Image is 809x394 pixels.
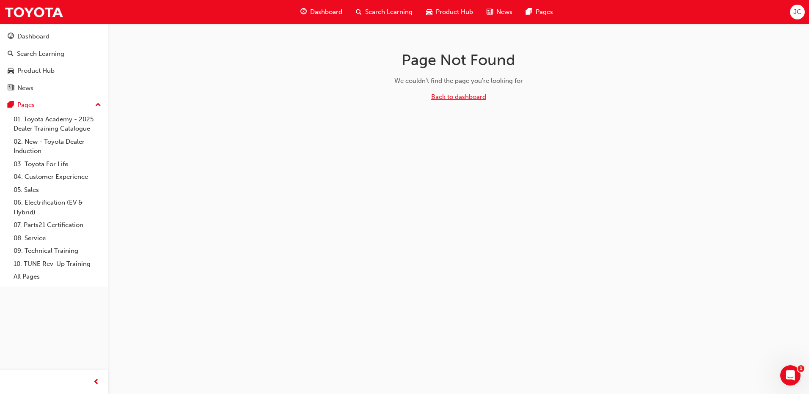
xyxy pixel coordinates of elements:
[310,7,342,17] span: Dashboard
[325,51,593,69] h1: Page Not Found
[790,5,805,19] button: JC
[10,135,105,158] a: 02. New - Toyota Dealer Induction
[300,7,307,17] span: guage-icon
[4,3,63,22] img: Trak
[8,33,14,41] span: guage-icon
[356,7,362,17] span: search-icon
[95,100,101,111] span: up-icon
[526,7,532,17] span: pages-icon
[10,196,105,219] a: 06. Electrification (EV & Hybrid)
[10,270,105,283] a: All Pages
[519,3,560,21] a: pages-iconPages
[10,158,105,171] a: 03. Toyota For Life
[17,49,64,59] div: Search Learning
[8,67,14,75] span: car-icon
[17,83,33,93] div: News
[496,7,512,17] span: News
[8,50,14,58] span: search-icon
[3,97,105,113] button: Pages
[17,32,50,41] div: Dashboard
[10,170,105,183] a: 04. Customer Experience
[419,3,480,21] a: car-iconProduct Hub
[17,100,35,110] div: Pages
[17,66,55,76] div: Product Hub
[10,219,105,232] a: 07. Parts21 Certification
[10,244,105,257] a: 09. Technical Training
[798,365,804,372] span: 1
[3,27,105,97] button: DashboardSearch LearningProduct HubNews
[349,3,419,21] a: search-iconSearch Learning
[3,46,105,62] a: Search Learning
[365,7,413,17] span: Search Learning
[3,63,105,79] a: Product Hub
[8,101,14,109] span: pages-icon
[436,7,473,17] span: Product Hub
[793,7,801,17] span: JC
[10,113,105,135] a: 01. Toyota Academy - 2025 Dealer Training Catalogue
[10,183,105,197] a: 05. Sales
[3,80,105,96] a: News
[93,377,99,388] span: prev-icon
[3,29,105,44] a: Dashboard
[294,3,349,21] a: guage-iconDashboard
[325,76,593,86] div: We couldn't find the page you're looking for
[487,7,493,17] span: news-icon
[780,365,801,386] iframe: Intercom live chat
[480,3,519,21] a: news-iconNews
[10,232,105,245] a: 08. Service
[8,85,14,92] span: news-icon
[426,7,432,17] span: car-icon
[536,7,553,17] span: Pages
[431,93,486,101] a: Back to dashboard
[10,257,105,271] a: 10. TUNE Rev-Up Training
